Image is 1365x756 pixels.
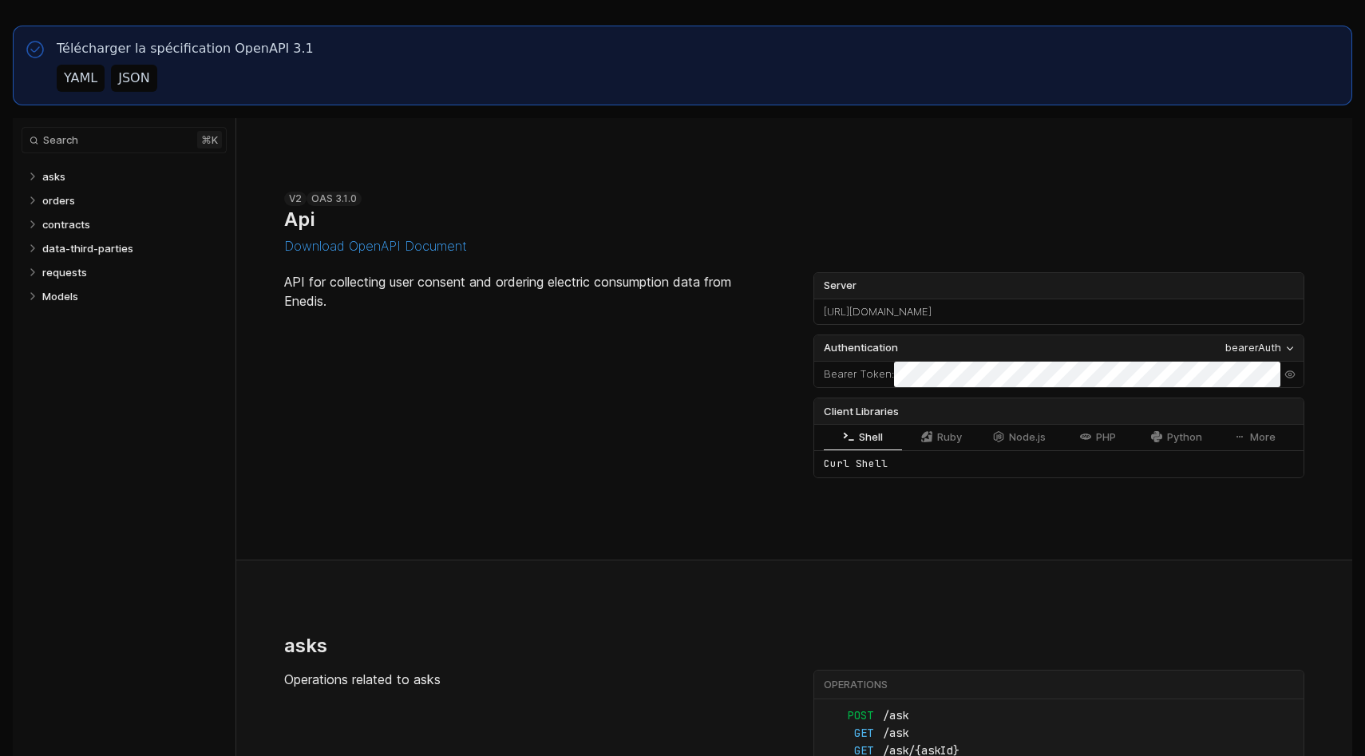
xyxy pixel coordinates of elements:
p: asks [42,169,65,184]
p: API for collecting user consent and ordering electric consumption data from Enedis. [284,272,775,311]
button: bearerAuth [1221,339,1300,357]
div: Operations [824,678,1301,692]
button: YAML [57,65,105,92]
span: POST [824,707,873,725]
span: /ask [883,725,932,742]
a: orders [42,188,220,212]
a: requests [42,260,220,284]
span: PHP [1096,431,1116,443]
p: orders [42,193,75,208]
a: Models [42,284,220,308]
div: v2 [284,192,307,206]
div: : [814,362,894,387]
div: [URL][DOMAIN_NAME] [814,299,1304,325]
p: Models [42,289,78,303]
div: OAS 3.1.0 [307,192,362,206]
span: Ruby [937,431,962,443]
span: Search [43,134,78,146]
button: JSON [111,65,156,92]
label: Bearer Token [824,366,892,382]
p: contracts [42,217,90,232]
p: Operations related to asks [284,670,775,689]
label: Server [814,273,1304,299]
h1: Api [284,208,315,231]
div: bearerAuth [1225,340,1281,356]
span: GET [824,725,873,742]
a: contracts [42,212,220,236]
span: /ask [883,707,932,725]
span: Shell [859,431,883,443]
a: data-third-parties [42,236,220,260]
div: Curl Shell [814,450,1304,477]
span: Authentication [824,340,898,356]
span: Python [1167,431,1202,443]
p: Télécharger la spécification OpenAPI 3.1 [57,39,314,58]
kbd: ⌘ k [197,131,222,148]
h2: asks [284,634,327,657]
div: Client Libraries [814,398,1304,424]
a: POST/ask [824,707,1294,725]
a: GET/ask [824,725,1294,742]
span: Node.js [1009,431,1046,443]
div: YAML [64,69,97,88]
p: data-third-parties [42,241,133,255]
p: requests [42,265,87,279]
div: JSON [118,69,149,88]
button: Download OpenAPI Document [284,239,467,253]
a: asks [42,164,220,188]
